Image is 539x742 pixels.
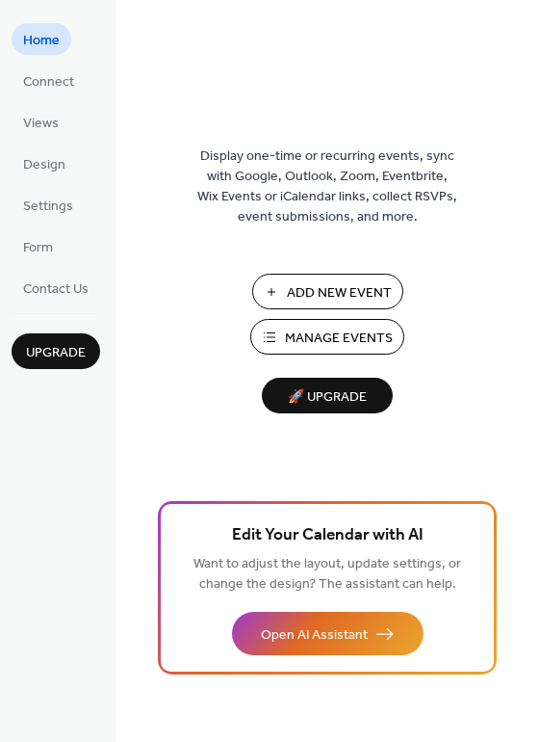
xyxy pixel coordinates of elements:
[12,23,71,55] a: Home
[262,378,393,413] button: 🚀 Upgrade
[232,522,423,549] span: Edit Your Calendar with AI
[250,319,404,355] button: Manage Events
[232,612,423,655] button: Open AI Assistant
[23,279,89,300] span: Contact Us
[12,272,100,304] a: Contact Us
[252,274,403,309] button: Add New Event
[12,230,64,262] a: Form
[12,147,77,179] a: Design
[12,65,86,96] a: Connect
[261,625,368,646] span: Open AI Assistant
[197,146,457,227] span: Display one-time or recurring events, sync with Google, Outlook, Zoom, Eventbrite, Wix Events or ...
[26,343,86,363] span: Upgrade
[23,114,59,134] span: Views
[23,238,53,258] span: Form
[23,31,60,51] span: Home
[273,384,381,411] span: 🚀 Upgrade
[12,106,70,138] a: Views
[23,155,65,175] span: Design
[287,283,392,304] span: Add New Event
[193,551,461,597] span: Want to adjust the layout, update settings, or change the design? The assistant can help.
[12,189,85,221] a: Settings
[12,333,100,369] button: Upgrade
[23,197,73,217] span: Settings
[285,329,393,349] span: Manage Events
[23,72,74,93] span: Connect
